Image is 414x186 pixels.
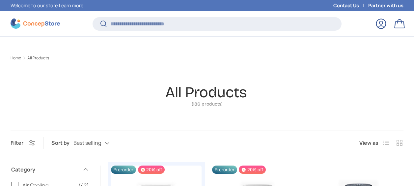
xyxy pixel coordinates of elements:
[165,83,247,101] h1: All Products
[11,139,23,146] span: Filter
[11,2,83,9] p: Welcome to our store.
[138,166,165,174] span: 20% off
[73,138,123,149] button: Best selling
[239,166,265,174] span: 20% off
[359,139,378,147] span: View as
[11,56,21,60] a: Home
[51,139,73,147] label: Sort by
[11,139,35,146] button: Filter
[73,140,101,146] span: Best selling
[11,166,78,173] span: Category
[165,102,249,107] span: (186 products)
[11,18,60,29] img: ConcepStore
[212,166,237,174] span: Pre-order
[11,158,89,181] summary: Category
[11,55,403,61] nav: Breadcrumbs
[111,166,136,174] span: Pre-order
[27,56,49,60] a: All Products
[59,2,83,9] a: Learn more
[333,2,368,9] a: Contact Us
[368,2,403,9] a: Partner with us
